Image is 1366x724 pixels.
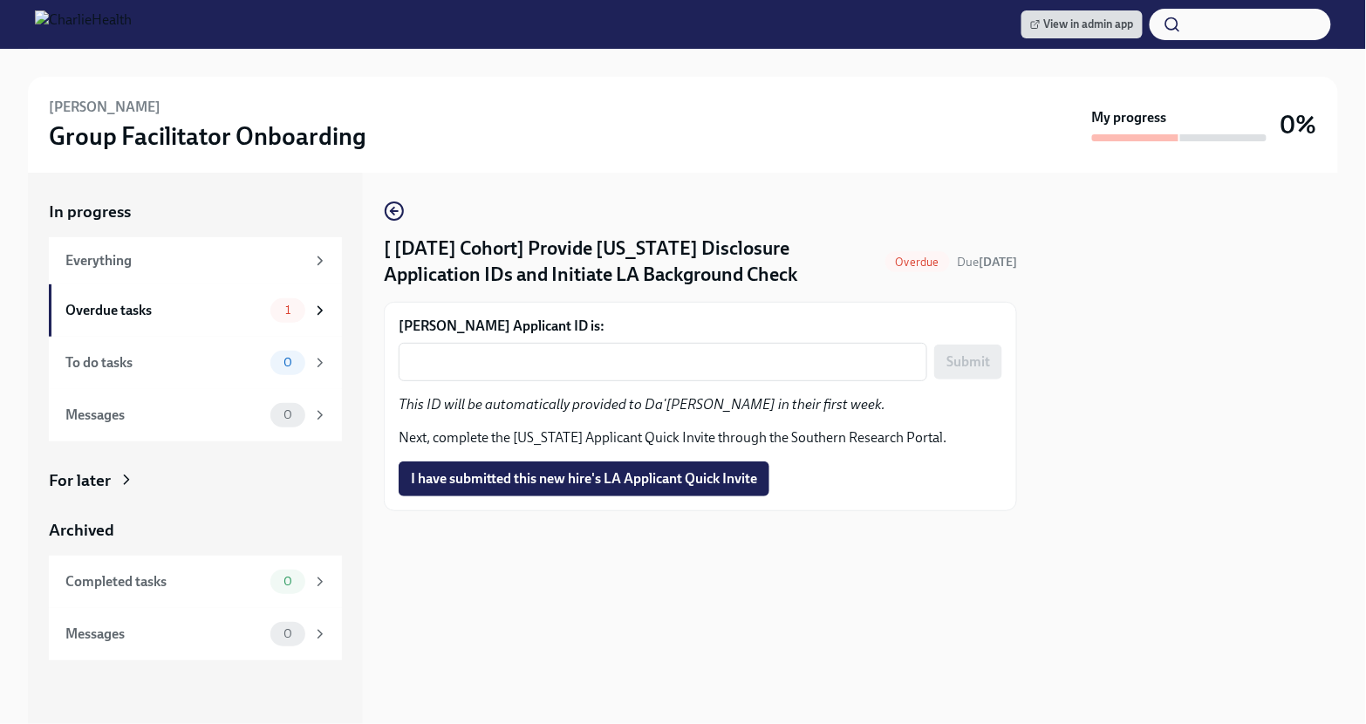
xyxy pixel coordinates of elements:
a: Archived [49,519,342,542]
div: Everything [65,251,305,270]
em: This ID will be automatically provided to Da'[PERSON_NAME] in their first week. [399,396,885,413]
a: To do tasks0 [49,337,342,389]
span: Due [957,255,1017,270]
a: Completed tasks0 [49,556,342,608]
a: For later [49,469,342,492]
span: Overdue [885,256,950,269]
span: View in admin app [1030,16,1134,33]
label: [PERSON_NAME] Applicant ID is: [399,317,1002,336]
span: 1 [275,304,301,317]
strong: [DATE] [979,255,1017,270]
div: For later [49,469,111,492]
div: Messages [65,406,263,425]
a: Everything [49,237,342,284]
a: Messages0 [49,389,342,441]
img: CharlieHealth [35,10,132,38]
div: Completed tasks [65,572,263,591]
div: Messages [65,625,263,644]
h3: Group Facilitator Onboarding [49,120,366,152]
a: In progress [49,201,342,223]
div: To do tasks [65,353,263,372]
h4: [ [DATE] Cohort] Provide [US_STATE] Disclosure Application IDs and Initiate LA Background Check [384,236,878,288]
button: I have submitted this new hire's LA Applicant Quick Invite [399,461,769,496]
span: 0 [273,356,303,369]
p: Next, complete the [US_STATE] Applicant Quick Invite through the Southern Research Portal. [399,428,1002,447]
strong: My progress [1092,108,1167,127]
span: 0 [273,408,303,421]
a: View in admin app [1021,10,1143,38]
span: August 6th, 2025 10:00 [957,254,1017,270]
span: 0 [273,575,303,588]
h3: 0% [1281,109,1317,140]
span: I have submitted this new hire's LA Applicant Quick Invite [411,470,757,488]
span: 0 [273,627,303,640]
h6: [PERSON_NAME] [49,98,161,117]
div: Overdue tasks [65,301,263,320]
a: Messages0 [49,608,342,660]
a: Overdue tasks1 [49,284,342,337]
